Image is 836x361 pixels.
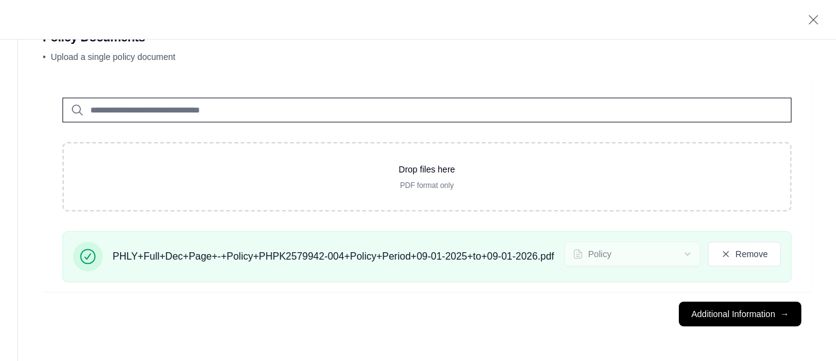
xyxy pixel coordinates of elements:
span: Upload a single policy document [51,52,176,62]
button: Remove [708,242,781,266]
button: Additional Information→ [679,302,801,326]
span: • [43,52,46,62]
p: PDF format only [84,180,770,190]
p: Drop files here [84,163,770,176]
span: → [780,308,789,320]
span: PHLY+Full+Dec+Page+-+Policy+PHPK2579942-004+Policy+Period+09-01-2025+to+09-01-2026.pdf [113,249,554,264]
